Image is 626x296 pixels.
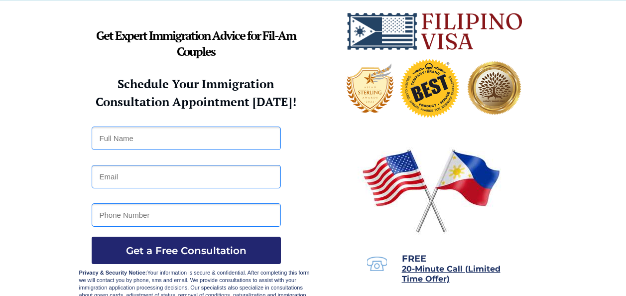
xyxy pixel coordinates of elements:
span: Get a Free Consultation [92,245,281,257]
input: Phone Number [92,203,281,227]
strong: Get Expert Immigration Advice for Fil-Am Couples [96,27,296,59]
span: 20-Minute Call (Limited Time Offer) [402,264,501,284]
strong: Schedule Your Immigration [118,76,274,92]
input: Email [92,165,281,188]
button: Get a Free Consultation [92,237,281,264]
strong: Privacy & Security Notice: [79,270,147,276]
a: 20-Minute Call (Limited Time Offer) [402,265,501,283]
span: FREE [402,253,426,264]
strong: Consultation Appointment [DATE]! [96,94,296,110]
input: Full Name [92,127,281,150]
